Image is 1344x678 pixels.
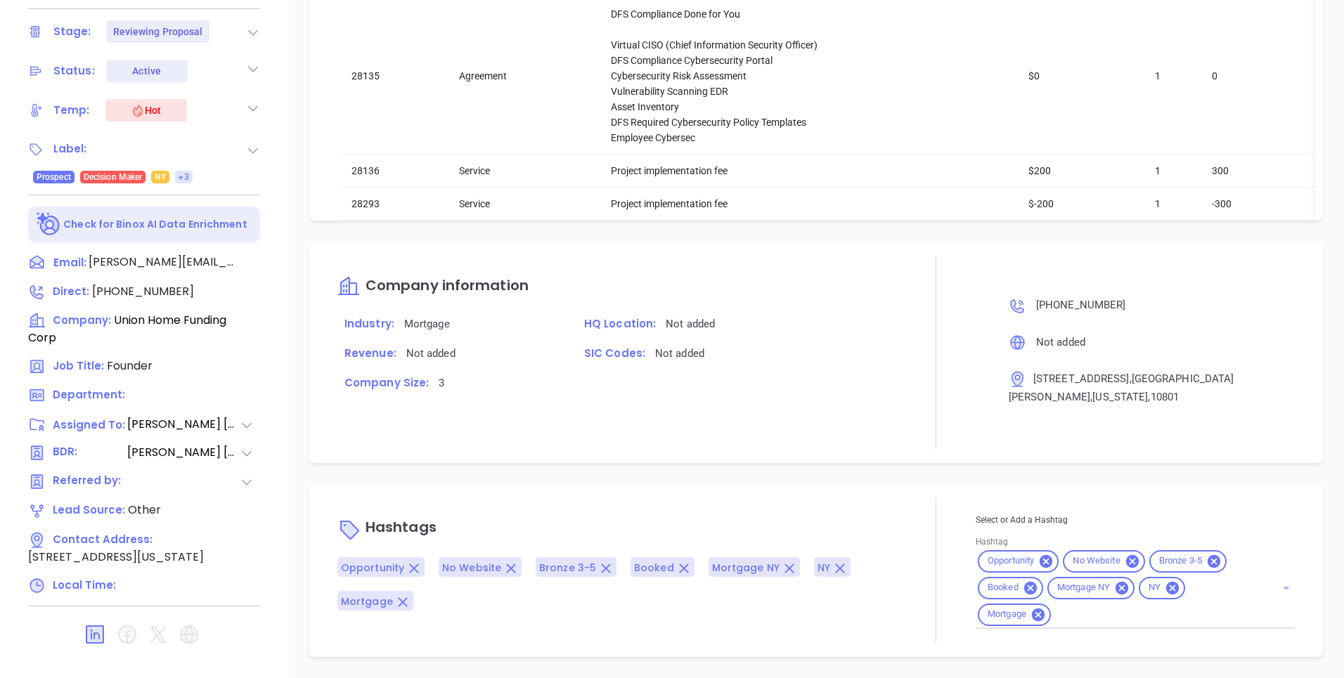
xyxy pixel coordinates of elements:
span: , 10801 [1148,391,1179,403]
div: Opportunity [978,550,1059,573]
div: Service [459,196,591,211]
div: DFS Compliance Done for You Virtual CISO (Chief Information Security Officer) DFS Compliance Cybe... [611,6,1009,145]
div: 1 [1155,196,1192,211]
span: NY [818,561,830,575]
span: No Website [442,561,501,575]
div: 28136 [351,163,439,178]
p: Select or Add a Hashtag [976,512,1295,528]
span: Job Title: [53,358,104,373]
div: $200 [1028,163,1135,178]
div: -300 [1212,196,1306,211]
div: $-200 [1028,196,1135,211]
span: NY [1140,582,1169,594]
span: HQ Location: [584,316,656,331]
span: Company information [366,275,529,295]
span: Opportunity [341,561,404,575]
span: , [GEOGRAPHIC_DATA][PERSON_NAME] [1009,372,1234,403]
div: Temp: [53,100,90,121]
span: Revenue: [344,346,396,360]
div: Active [132,60,161,82]
span: Local Time: [53,578,116,592]
span: Referred by: [53,473,126,490]
div: Hot [131,102,161,119]
div: Reviewing Proposal [113,20,203,43]
span: [PERSON_NAME] [PERSON_NAME] [127,444,240,462]
span: Booked [634,561,674,575]
span: BDR: [53,444,126,462]
p: Check for Binox AI Data Enrichment [63,217,247,232]
div: Booked [978,577,1043,599]
span: [PERSON_NAME] [PERSON_NAME] [127,416,240,433]
span: SIC Codes: [584,346,645,360]
span: [STREET_ADDRESS] [1033,372,1130,385]
span: Mortgage [979,608,1035,620]
div: 1 [1155,163,1192,178]
span: 3 [439,377,444,389]
span: Company: [53,313,111,327]
span: Prospect [37,169,71,185]
span: No Website [1064,555,1128,567]
a: Company information [337,278,529,294]
span: Not added [1036,336,1085,348]
span: Not added [406,347,455,360]
span: Mortgage [341,594,393,608]
span: Booked [979,582,1027,594]
span: Department: [53,387,125,402]
div: 1 [1155,68,1192,84]
span: Hashtags [366,517,437,537]
span: [STREET_ADDRESS][US_STATE] [28,549,204,565]
span: Founder [107,358,153,374]
span: [PERSON_NAME][EMAIL_ADDRESS][DOMAIN_NAME] [89,254,236,270]
span: Mortgage NY [1049,582,1118,594]
span: Industry: [344,316,394,331]
div: Status: [53,60,95,82]
div: 28293 [351,196,439,211]
span: [PHONE_NUMBER] [92,283,194,299]
span: [PHONE_NUMBER] [1036,299,1125,311]
div: Agreement [459,68,591,84]
div: Mortgage [978,604,1051,626]
span: Opportunity [979,555,1042,567]
label: Hashtag [976,537,1008,546]
img: Ai-Enrich-DaqCidB-.svg [37,212,61,237]
div: Stage: [53,21,91,42]
span: Bronze 3-5 [1151,555,1210,567]
span: Decision Maker [84,169,142,185]
div: NY [1139,577,1185,599]
div: Bronze 3-5 [1149,550,1227,573]
div: 0 [1212,68,1306,84]
span: Contact Address: [53,532,153,547]
span: Mortgage [404,318,450,330]
span: Bronze 3-5 [539,561,596,575]
span: Other [128,502,161,518]
span: Direct : [53,284,89,299]
button: Open [1277,578,1296,598]
div: $0 [1028,68,1135,84]
div: Service [459,163,591,178]
div: 28135 [351,68,439,84]
span: Assigned To: [53,417,126,433]
span: Not added [666,318,715,330]
span: Company Size: [344,375,429,390]
span: NY [155,169,166,185]
span: Mortgage NY [712,561,780,575]
span: Email: [53,254,86,272]
span: Union Home Funding Corp [28,312,226,346]
div: No Website [1063,550,1144,573]
span: , [US_STATE] [1090,391,1148,403]
div: Label: [53,138,87,159]
button: Clear [1272,585,1278,591]
span: Lead Source: [53,502,125,517]
div: Project implementation fee [611,163,1009,178]
span: +3 [179,169,188,185]
div: Mortgage NY [1047,577,1135,599]
span: Not added [655,347,704,360]
div: 300 [1212,163,1306,178]
div: Project implementation fee [611,196,1009,211]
